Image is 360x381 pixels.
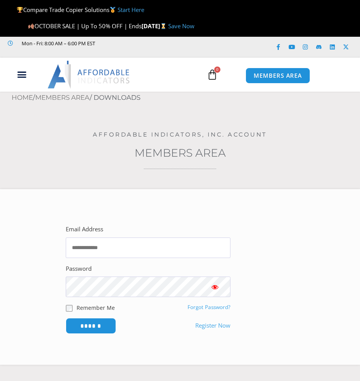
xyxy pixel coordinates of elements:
[77,304,115,312] label: Remember Me
[66,263,92,274] label: Password
[188,304,230,311] a: Forgot Password?
[160,23,166,29] img: ⌛
[17,6,144,14] span: Compare Trade Copier Solutions
[168,22,195,30] a: Save Now
[28,23,34,29] img: 🍂
[12,94,33,101] a: Home
[254,73,302,79] span: MEMBERS AREA
[4,67,39,82] div: Menu Toggle
[118,6,144,14] a: Start Here
[195,63,229,86] a: 0
[110,7,116,13] img: 🥇
[48,61,131,89] img: LogoAI | Affordable Indicators – NinjaTrader
[142,22,168,30] strong: [DATE]
[8,48,124,56] iframe: Customer reviews powered by Trustpilot
[12,92,360,104] nav: Breadcrumb
[246,68,310,84] a: MEMBERS AREA
[20,39,95,48] span: Mon - Fri: 8:00 AM – 6:00 PM EST
[66,224,103,235] label: Email Address
[200,277,230,297] button: Show password
[93,131,267,138] a: Affordable Indicators, Inc. Account
[195,320,230,331] a: Register Now
[28,22,142,30] span: OCTOBER SALE | Up To 50% OFF | Ends
[135,146,226,159] a: Members Area
[17,7,23,13] img: 🏆
[214,67,220,73] span: 0
[35,94,90,101] a: Members Area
